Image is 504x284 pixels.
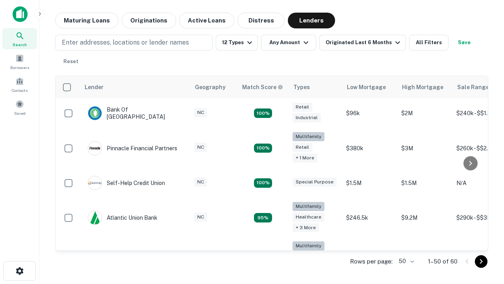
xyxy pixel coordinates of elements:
div: Matching Properties: 9, hasApolloMatch: undefined [254,213,272,222]
img: picture [88,176,102,190]
button: All Filters [409,35,448,50]
div: Matching Properties: 11, hasApolloMatch: undefined [254,178,272,188]
th: Geography [190,76,237,98]
td: $3.2M [397,237,452,277]
div: Healthcare [293,213,324,222]
div: NC [194,143,207,152]
div: Industrial [293,113,321,122]
div: NC [194,213,207,222]
span: Search [13,41,27,48]
td: $246k [342,237,397,277]
td: $380k [342,128,397,168]
div: High Mortgage [402,82,443,92]
a: Saved [2,97,37,118]
div: The Fidelity Bank [88,250,152,265]
span: Contacts [12,87,28,93]
button: Save your search to get updates of matches that match your search criteria. [452,35,477,50]
td: $246.5k [342,198,397,238]
button: Lenders [288,13,335,28]
th: Lender [80,76,190,98]
th: Low Mortgage [342,76,397,98]
th: Capitalize uses an advanced AI algorithm to match your search with the best lender. The match sco... [237,76,289,98]
div: Matching Properties: 17, hasApolloMatch: undefined [254,144,272,153]
button: Go to next page [475,255,487,268]
button: Active Loans [179,13,234,28]
div: Bank Of [GEOGRAPHIC_DATA] [88,106,182,120]
div: Special Purpose [293,177,337,187]
div: Types [293,82,310,92]
div: Multifamily [293,132,324,141]
div: 50 [396,256,415,267]
th: Types [289,76,342,98]
img: capitalize-icon.png [13,6,28,22]
p: Enter addresses, locations or lender names [62,38,189,47]
div: NC [194,108,207,117]
a: Contacts [2,74,37,95]
div: Lender [85,82,104,92]
div: Low Mortgage [347,82,386,92]
div: Matching Properties: 15, hasApolloMatch: undefined [254,108,272,118]
div: Sale Range [457,82,489,92]
iframe: Chat Widget [465,221,504,259]
td: $2M [397,98,452,128]
div: Self-help Credit Union [88,176,165,190]
div: Multifamily [293,202,324,211]
div: Multifamily [293,241,324,250]
div: Retail [293,143,312,152]
button: 12 Types [216,35,258,50]
a: Search [2,28,37,49]
td: $96k [342,98,397,128]
th: High Mortgage [397,76,452,98]
p: 1–50 of 60 [428,257,458,266]
button: Maturing Loans [55,13,119,28]
div: Retail [293,103,312,112]
button: Any Amount [261,35,316,50]
div: + 1 more [293,153,317,163]
h6: Match Score [242,83,282,92]
div: Capitalize uses an advanced AI algorithm to match your search with the best lender. The match sco... [242,83,283,92]
img: picture [88,211,102,224]
button: Originations [122,13,176,28]
td: $9.2M [397,198,452,238]
img: picture [88,142,102,155]
td: $1.5M [342,168,397,198]
span: Borrowers [10,64,29,71]
td: $1.5M [397,168,452,198]
button: Originated Last 6 Months [319,35,406,50]
td: $3M [397,128,452,168]
div: Geography [195,82,226,92]
img: picture [88,106,102,120]
button: Reset [58,54,83,69]
div: NC [194,177,207,187]
span: Saved [14,110,26,116]
div: Originated Last 6 Months [326,38,402,47]
div: + 3 more [293,223,319,232]
button: Distress [237,13,285,28]
a: Borrowers [2,51,37,72]
div: Pinnacle Financial Partners [88,141,177,155]
p: Rows per page: [350,257,393,266]
div: Atlantic Union Bank [88,211,157,225]
button: Enter addresses, locations or lender names [55,35,213,50]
